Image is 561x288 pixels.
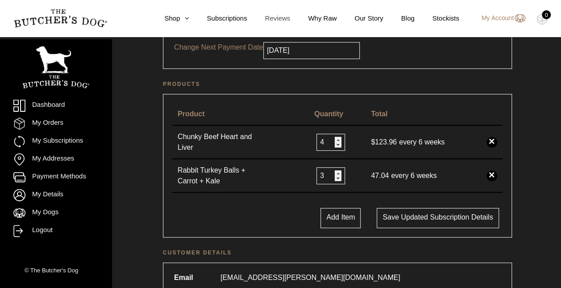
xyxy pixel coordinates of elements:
a: Chunky Beef Heart and Liver [178,131,267,153]
a: My Details [13,189,98,201]
a: Rabbit Turkey Balls + Carrot + Kale [178,165,267,186]
h2: Products [163,80,512,89]
a: Our Story [337,13,383,24]
a: Reviews [247,13,291,24]
a: My Account [473,13,525,24]
a: Payment Methods [13,171,98,183]
img: TBD_Cart-Empty.png [536,13,548,25]
th: Quantity [309,103,366,126]
button: Add Item [320,208,361,228]
td: every 6 weeks [366,126,481,159]
a: Shop [146,13,189,24]
a: My Orders [13,118,98,130]
a: My Subscriptions [13,136,98,148]
span: $ 123.96 [371,138,399,146]
a: Why Raw [290,13,337,24]
a: Subscriptions [189,13,247,24]
a: × [486,170,497,181]
a: Stockists [415,13,459,24]
a: × [486,137,497,148]
a: My Addresses [13,153,98,165]
div: 0 [542,10,551,19]
img: TBD_Portrait_Logo_White.png [22,46,89,89]
span: 47.04 [371,172,391,179]
th: Total [366,103,481,126]
a: Dashboard [13,100,98,112]
a: Logout [13,225,98,237]
p: Change Next Payment Date [174,42,263,53]
td: [EMAIL_ADDRESS][PERSON_NAME][DOMAIN_NAME] [215,268,506,287]
h2: Customer details [163,248,512,257]
a: My Dogs [13,207,98,219]
th: Email [169,268,214,287]
a: Blog [383,13,415,24]
button: Save updated subscription details [377,208,499,228]
td: every 6 weeks [366,159,481,193]
th: Product [172,103,309,126]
